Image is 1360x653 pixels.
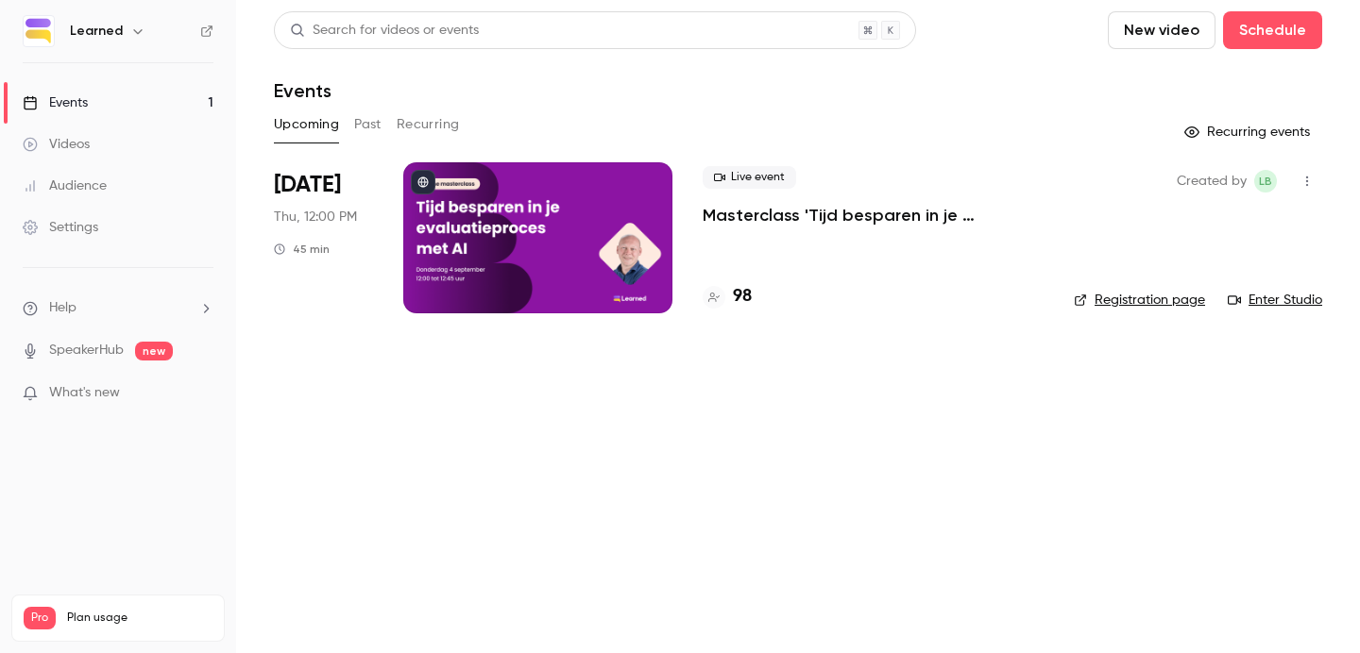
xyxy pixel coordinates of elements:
iframe: Noticeable Trigger [191,385,213,402]
div: Videos [23,135,90,154]
span: Live event [703,166,796,189]
span: What's new [49,383,120,403]
div: Audience [23,176,107,195]
a: Masterclass 'Tijd besparen in je evaluatieproces met AI' [703,204,1044,226]
button: Recurring [397,109,460,140]
div: Settings [23,218,98,237]
a: 98 [703,284,752,310]
div: Sep 4 Thu, 12:00 PM (Europe/Amsterdam) [274,162,373,313]
button: New video [1108,11,1215,49]
span: Help [49,298,76,318]
a: Enter Studio [1228,291,1322,310]
div: 45 min [274,242,330,257]
div: Search for videos or events [290,21,479,41]
span: Plan usage [67,611,212,626]
div: Events [23,93,88,112]
a: SpeakerHub [49,341,124,360]
span: Created by [1177,170,1247,193]
h4: 98 [733,284,752,310]
span: Lisanne Buisman [1254,170,1277,193]
button: Upcoming [274,109,339,140]
li: help-dropdown-opener [23,298,213,318]
h6: Learned [70,22,123,41]
button: Schedule [1223,11,1322,49]
img: Learned [24,16,54,46]
span: LB [1259,170,1272,193]
span: [DATE] [274,170,341,200]
a: Registration page [1074,291,1205,310]
span: new [135,342,173,360]
h1: Events [274,79,331,102]
span: Thu, 12:00 PM [274,208,357,226]
button: Recurring events [1176,117,1322,147]
span: Pro [24,607,56,629]
button: Past [354,109,382,140]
